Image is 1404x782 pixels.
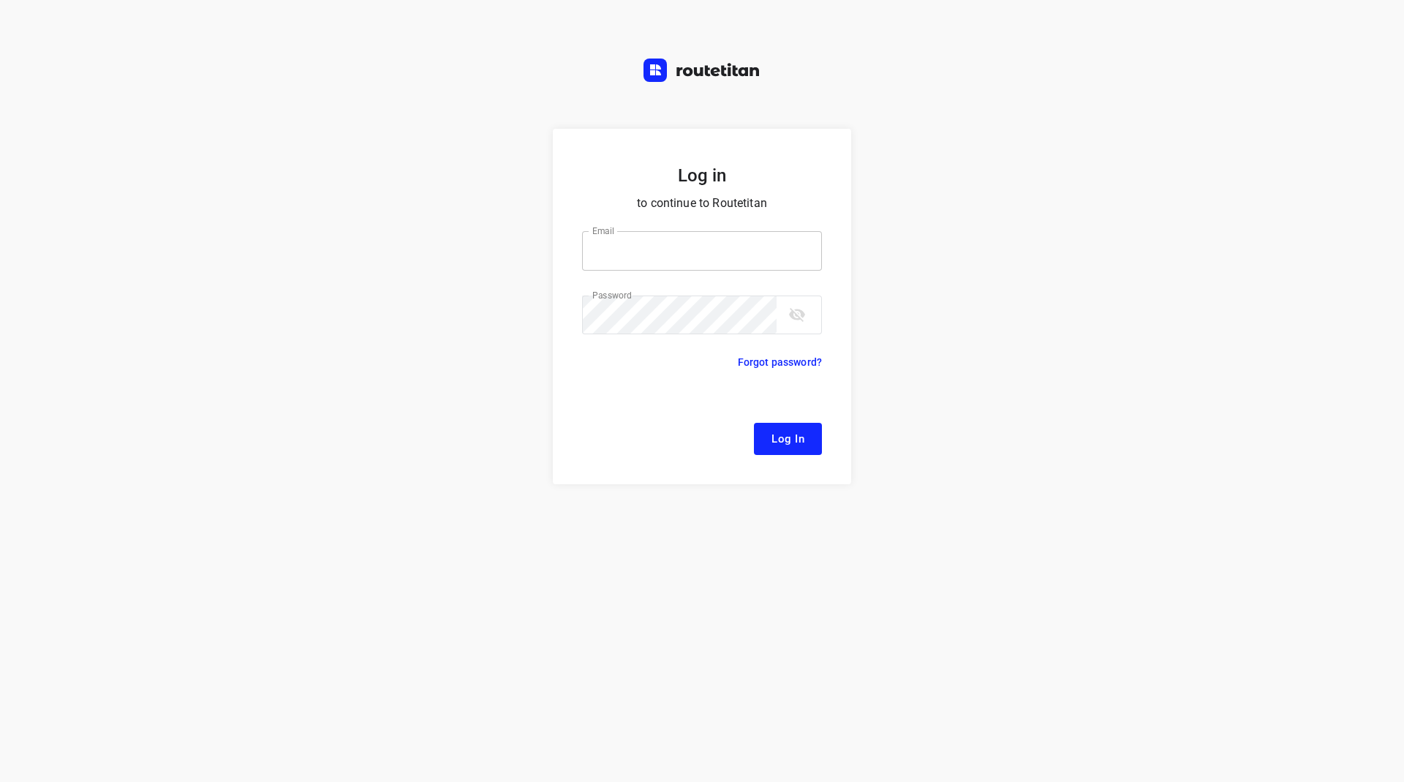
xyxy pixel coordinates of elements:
[582,164,822,187] h5: Log in
[643,59,760,82] img: Routetitan
[582,193,822,214] p: to continue to Routetitan
[754,423,822,455] button: Log In
[738,353,822,371] p: Forgot password?
[782,300,812,329] button: toggle password visibility
[771,429,804,448] span: Log In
